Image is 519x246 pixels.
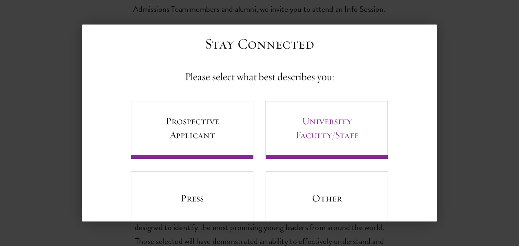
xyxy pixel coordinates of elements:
[185,69,334,85] h4: Please select what best describes you:
[266,171,388,229] a: Other
[131,171,253,229] a: Press
[205,35,314,53] h3: Stay Connected
[266,101,388,159] a: University Faculty/Staff
[131,101,253,159] a: Prospective Applicant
